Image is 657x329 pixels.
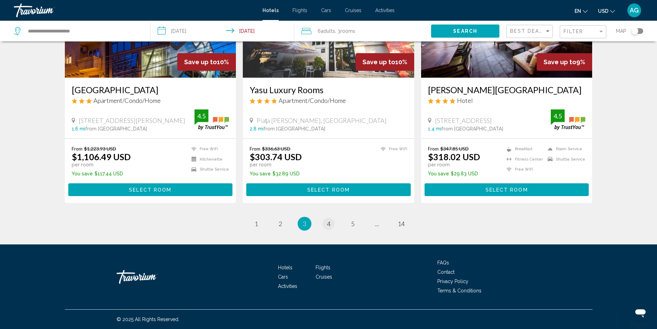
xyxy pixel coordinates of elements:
img: trustyou-badge.svg [195,109,229,130]
button: Select Room [425,183,589,196]
span: Save up to [362,58,395,66]
li: Kitchenette [188,156,229,163]
span: Select Room [307,187,350,193]
button: Travelers: 6 adults, 0 children [294,21,431,41]
span: Adults [321,28,335,34]
p: per room [428,162,480,167]
span: en [575,8,581,14]
span: Filter [564,29,583,34]
button: Select Room [68,183,233,196]
span: from [GEOGRAPHIC_DATA] [441,126,503,132]
span: Best Deals [510,28,546,34]
button: Filter [560,25,606,39]
button: Toggle map [626,28,643,34]
a: Privacy Policy [437,279,468,284]
div: 10% [356,53,414,71]
a: Terms & Conditions [437,288,481,293]
ins: $1,106.49 USD [72,152,131,162]
del: $1,223.93 USD [84,146,116,152]
span: Apartment/Condo/Home [279,97,346,104]
p: $29.83 USD [428,171,480,176]
mat-select: Sort by [510,29,551,35]
button: Check-in date: Oct 30, 2025 Check-out date: Nov 2, 2025 [151,21,295,41]
button: Select Room [246,183,411,196]
button: Search [431,25,499,37]
a: Select Room [425,185,589,193]
a: Hotels [262,8,279,13]
li: Breakfast [503,146,544,153]
a: Yasu Luxury Rooms [250,85,407,95]
span: You save [72,171,93,176]
span: 14 [398,220,405,228]
span: 5 [351,220,355,228]
span: Save up to [184,58,217,66]
div: 3 star Apartment [72,97,229,104]
span: from [GEOGRAPHIC_DATA] [263,126,325,132]
a: Activities [278,283,297,289]
a: Travorium [117,267,186,287]
span: You save [250,171,271,176]
span: 4 [327,220,330,228]
span: Activities [375,8,395,13]
span: from [GEOGRAPHIC_DATA] [85,126,147,132]
a: Select Room [68,185,233,193]
p: $117.44 USD [72,171,131,176]
del: $336.63 USD [262,146,290,152]
li: Fitness Center [503,156,544,163]
div: 9% [537,53,592,71]
ins: $318.02 USD [428,152,480,162]
li: Free WiFi [377,146,407,153]
a: FAQs [437,260,449,265]
span: ... [375,220,379,228]
a: Cars [321,8,331,13]
button: User Menu [625,3,643,18]
span: USD [598,8,608,14]
span: AG [630,7,639,14]
li: Shuttle Service [188,166,229,173]
span: Flights [292,8,307,13]
div: 10% [177,53,236,71]
span: 3 [303,220,306,228]
ins: $303.74 USD [250,152,302,162]
a: [PERSON_NAME][GEOGRAPHIC_DATA] [428,85,586,95]
button: Change currency [598,6,615,16]
p: per room [72,162,131,167]
a: Cars [278,274,288,280]
div: 4.5 [195,112,208,120]
p: per room [250,162,302,167]
li: Free WiFi [188,146,229,153]
li: Free WiFi [503,166,544,173]
a: Cruises [316,274,332,280]
img: trustyou-badge.svg [551,109,585,130]
span: Contact [437,269,455,275]
li: Shuttle Service [544,156,585,163]
li: Room Service [544,146,585,153]
a: Cruises [345,8,361,13]
span: Select Room [486,187,528,193]
span: [STREET_ADDRESS][PERSON_NAME] [79,117,185,124]
span: Apartment/Condo/Home [93,97,161,104]
span: 2.8 mi [250,126,263,132]
span: Hotels [278,265,292,270]
span: 2 [279,220,282,228]
a: [GEOGRAPHIC_DATA] [72,85,229,95]
span: rooms [340,28,355,34]
span: Hotel [457,97,473,104]
div: 4 star Apartment [250,97,407,104]
span: [STREET_ADDRESS] [435,117,492,124]
a: Flights [316,265,330,270]
a: Travorium [14,3,256,17]
span: Search [453,29,477,34]
span: Select Room [129,187,171,193]
span: From [250,146,260,152]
